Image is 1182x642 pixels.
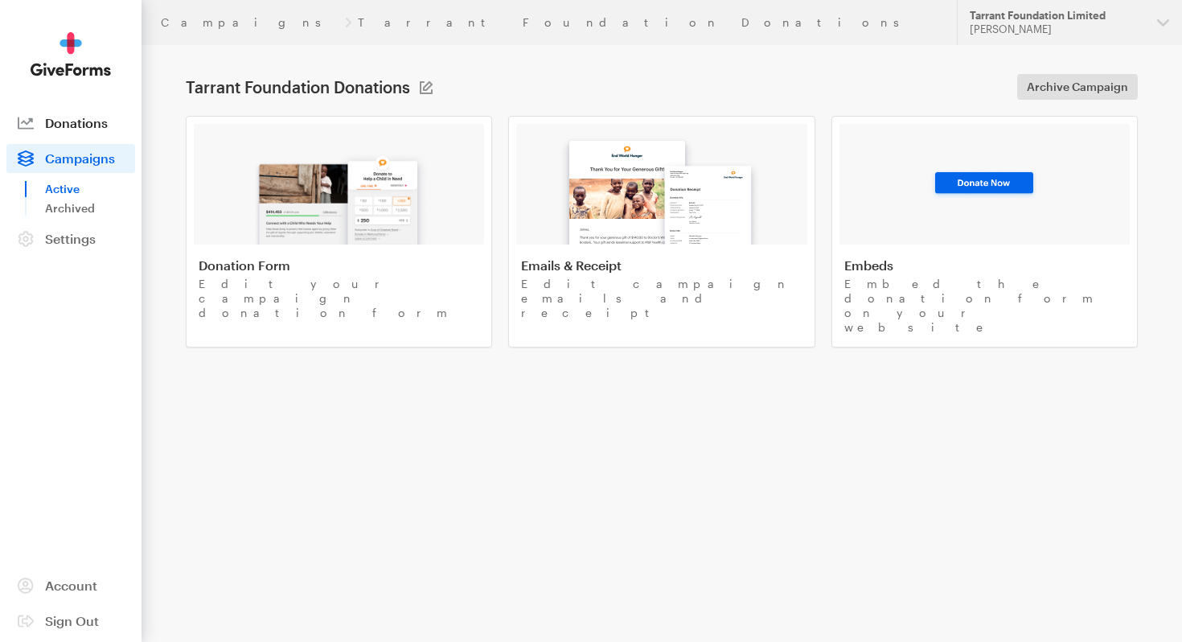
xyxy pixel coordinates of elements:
[45,199,135,218] a: Archived
[31,32,111,76] img: GiveForms
[930,168,1039,200] img: image-3-93ee28eb8bf338fe015091468080e1db9f51356d23dce784fdc61914b1599f14.png
[358,16,917,29] a: Tarrant Foundation Donations
[844,257,1125,274] h4: Embeds
[553,126,770,245] img: image-2-08a39f98273254a5d313507113ca8761204b64a72fdaab3e68b0fc5d6b16bc50.png
[161,16,339,29] a: Campaigns
[521,277,802,320] p: Edit campaign emails and receipt
[508,116,815,348] a: Emails & Receipt Edit campaign emails and receipt
[1017,74,1138,100] a: Archive Campaign
[521,257,802,274] h4: Emails & Receipt
[245,142,433,245] img: image-1-0e7e33c2fa879c29fc43b57e5885c2c5006ac2607a1de4641c4880897d5e5c7f.png
[199,277,479,320] p: Edit your campaign donation form
[970,9,1144,23] div: Tarrant Foundation Limited
[6,224,135,253] a: Settings
[6,144,135,173] a: Campaigns
[1027,77,1128,97] span: Archive Campaign
[45,150,115,166] span: Campaigns
[186,77,410,97] h1: Tarrant Foundation Donations
[45,231,96,246] span: Settings
[45,179,135,199] a: Active
[844,277,1125,335] p: Embed the donation form on your website
[970,23,1144,36] div: [PERSON_NAME]
[831,116,1138,348] a: Embeds Embed the donation form on your website
[199,257,479,274] h4: Donation Form
[6,109,135,138] a: Donations
[45,115,108,130] span: Donations
[186,116,492,348] a: Donation Form Edit your campaign donation form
